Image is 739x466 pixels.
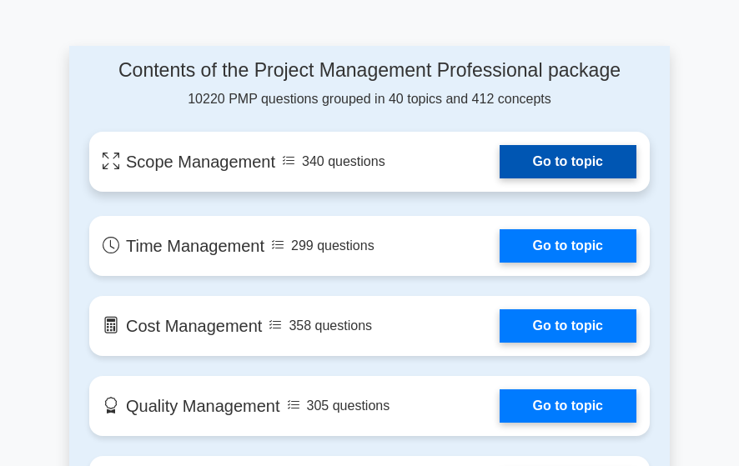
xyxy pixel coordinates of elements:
h4: Contents of the Project Management Professional package [89,59,650,83]
a: Go to topic [500,229,636,263]
a: Go to topic [500,389,636,423]
a: Go to topic [500,309,636,343]
a: Go to topic [500,145,636,178]
div: 10220 PMP questions grouped in 40 topics and 412 concepts [89,59,650,109]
